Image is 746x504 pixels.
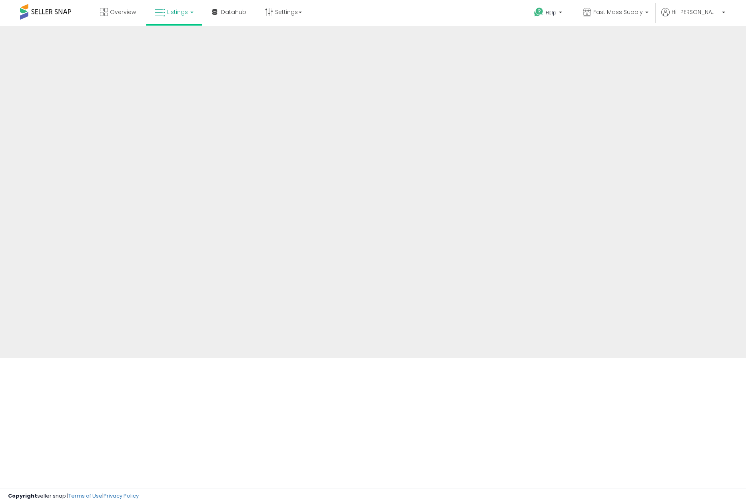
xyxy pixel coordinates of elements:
[167,8,188,16] span: Listings
[546,9,557,16] span: Help
[593,8,643,16] span: Fast Mass Supply
[672,8,720,16] span: Hi [PERSON_NAME]
[528,1,570,26] a: Help
[221,8,246,16] span: DataHub
[661,8,725,26] a: Hi [PERSON_NAME]
[110,8,136,16] span: Overview
[534,7,544,17] i: Get Help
